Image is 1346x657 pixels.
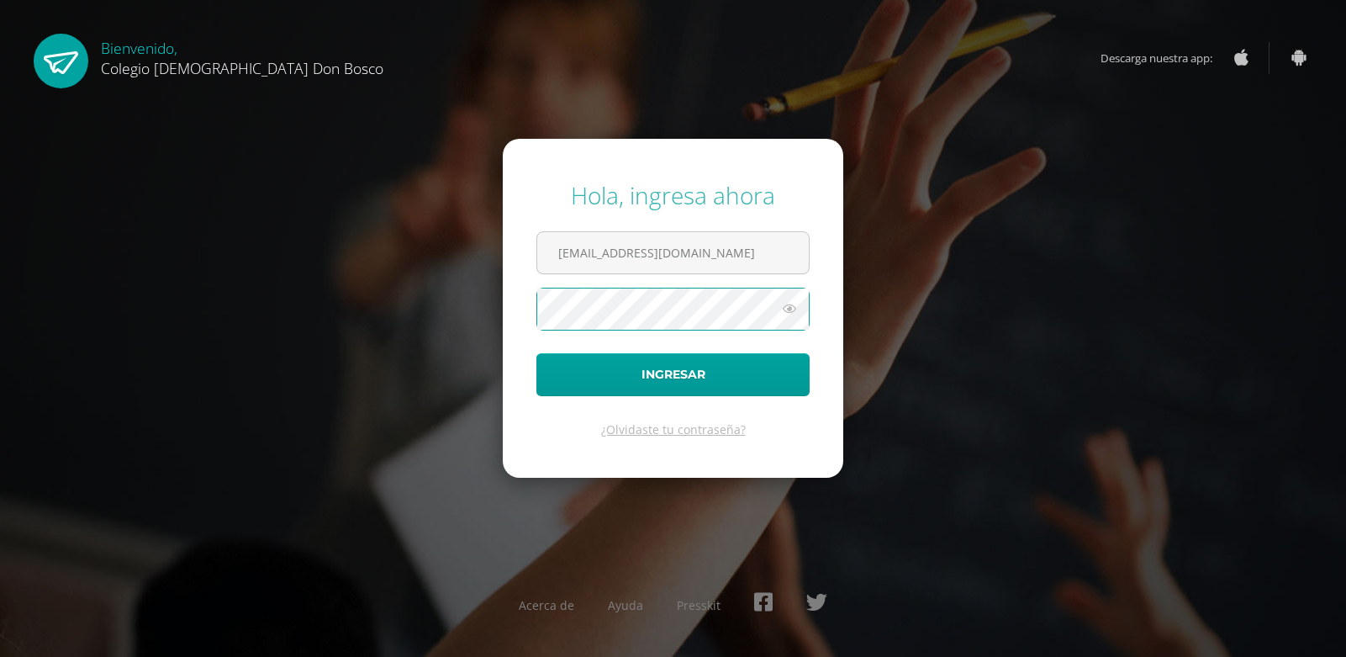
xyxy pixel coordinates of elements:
[537,232,809,273] input: Correo electrónico o usuario
[1101,42,1229,74] span: Descarga nuestra app:
[677,597,721,613] a: Presskit
[608,597,643,613] a: Ayuda
[536,353,810,396] button: Ingresar
[536,179,810,211] div: Hola, ingresa ahora
[101,34,383,78] div: Bienvenido,
[519,597,574,613] a: Acerca de
[601,421,746,437] a: ¿Olvidaste tu contraseña?
[101,58,383,78] span: Colegio [DEMOGRAPHIC_DATA] Don Bosco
